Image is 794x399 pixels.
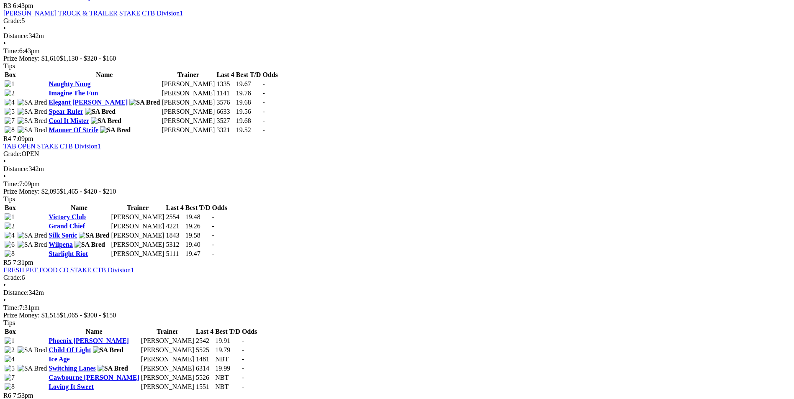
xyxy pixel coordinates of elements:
[49,250,88,257] a: Starlight Riot
[3,289,791,297] div: 342m
[49,365,95,372] a: Switching Lanes
[60,312,116,319] span: $1,065 - $300 - $150
[49,346,91,353] a: Child Of Light
[216,107,234,116] td: 6633
[3,312,791,319] div: Prize Money: $1,515
[161,107,215,116] td: [PERSON_NAME]
[236,80,262,88] td: 19.67
[129,99,160,106] img: SA Bred
[49,356,69,363] a: Ice Age
[75,241,105,248] img: SA Bred
[216,117,234,125] td: 3527
[49,337,129,344] a: Phoenix [PERSON_NAME]
[195,383,214,391] td: 1551
[161,117,215,125] td: [PERSON_NAME]
[3,40,6,47] span: •
[49,383,94,390] a: Loving It Sweet
[242,337,244,344] span: -
[185,222,211,230] td: 19.26
[242,374,244,381] span: -
[141,337,195,345] td: [PERSON_NAME]
[5,383,15,391] img: 8
[85,108,116,115] img: SA Bred
[5,126,15,134] img: 8
[60,55,116,62] span: $1,130 - $320 - $160
[49,80,90,87] a: Naughty Nung
[216,126,234,134] td: 3321
[161,80,215,88] td: [PERSON_NAME]
[3,289,28,296] span: Distance:
[195,364,214,373] td: 6314
[3,150,791,158] div: OPEN
[5,337,15,345] img: 1
[3,304,791,312] div: 7:31pm
[3,47,19,54] span: Time:
[141,355,195,363] td: [PERSON_NAME]
[3,392,11,399] span: R6
[18,241,47,248] img: SA Bred
[13,2,33,9] span: 6:43pm
[3,281,6,289] span: •
[49,108,83,115] a: Spear Ruler
[5,250,15,258] img: 8
[185,213,211,221] td: 19.48
[5,356,15,363] img: 4
[216,89,234,97] td: 1141
[236,117,262,125] td: 19.68
[212,250,214,257] span: -
[3,55,791,62] div: Prize Money: $1,610
[262,126,265,133] span: -
[3,319,15,326] span: Tips
[161,89,215,97] td: [PERSON_NAME]
[195,346,214,354] td: 5525
[3,180,19,187] span: Time:
[5,213,15,221] img: 1
[242,383,244,390] span: -
[262,99,265,106] span: -
[141,346,195,354] td: [PERSON_NAME]
[91,117,121,125] img: SA Bred
[3,158,6,165] span: •
[5,117,15,125] img: 7
[110,213,164,221] td: [PERSON_NAME]
[212,232,214,239] span: -
[242,365,244,372] span: -
[60,188,116,195] span: $1,465 - $420 - $210
[49,117,89,124] a: Cool It Mister
[215,383,241,391] td: NBT
[166,222,184,230] td: 4221
[3,150,22,157] span: Grade:
[195,327,214,336] th: Last 4
[236,71,262,79] th: Best T/D
[3,143,101,150] a: TAB OPEN STAKE CTB Division1
[185,231,211,240] td: 19.58
[212,241,214,248] span: -
[166,231,184,240] td: 1843
[141,327,195,336] th: Trainer
[212,204,228,212] th: Odds
[110,204,164,212] th: Trainer
[236,107,262,116] td: 19.56
[216,80,234,88] td: 1335
[215,337,241,345] td: 19.91
[5,71,16,78] span: Box
[242,356,244,363] span: -
[13,392,33,399] span: 7:53pm
[5,99,15,106] img: 4
[166,250,184,258] td: 5111
[110,240,164,249] td: [PERSON_NAME]
[49,232,77,239] a: Silk Sonic
[3,266,134,274] a: FRESH PET FOOD CO STAKE CTB Division1
[215,327,241,336] th: Best T/D
[49,126,98,133] a: Manner Of Strife
[185,204,211,212] th: Best T/D
[242,327,257,336] th: Odds
[3,25,6,32] span: •
[100,126,131,134] img: SA Bred
[110,231,164,240] td: [PERSON_NAME]
[195,337,214,345] td: 2542
[262,90,265,97] span: -
[5,241,15,248] img: 6
[262,80,265,87] span: -
[49,223,85,230] a: Grand Chief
